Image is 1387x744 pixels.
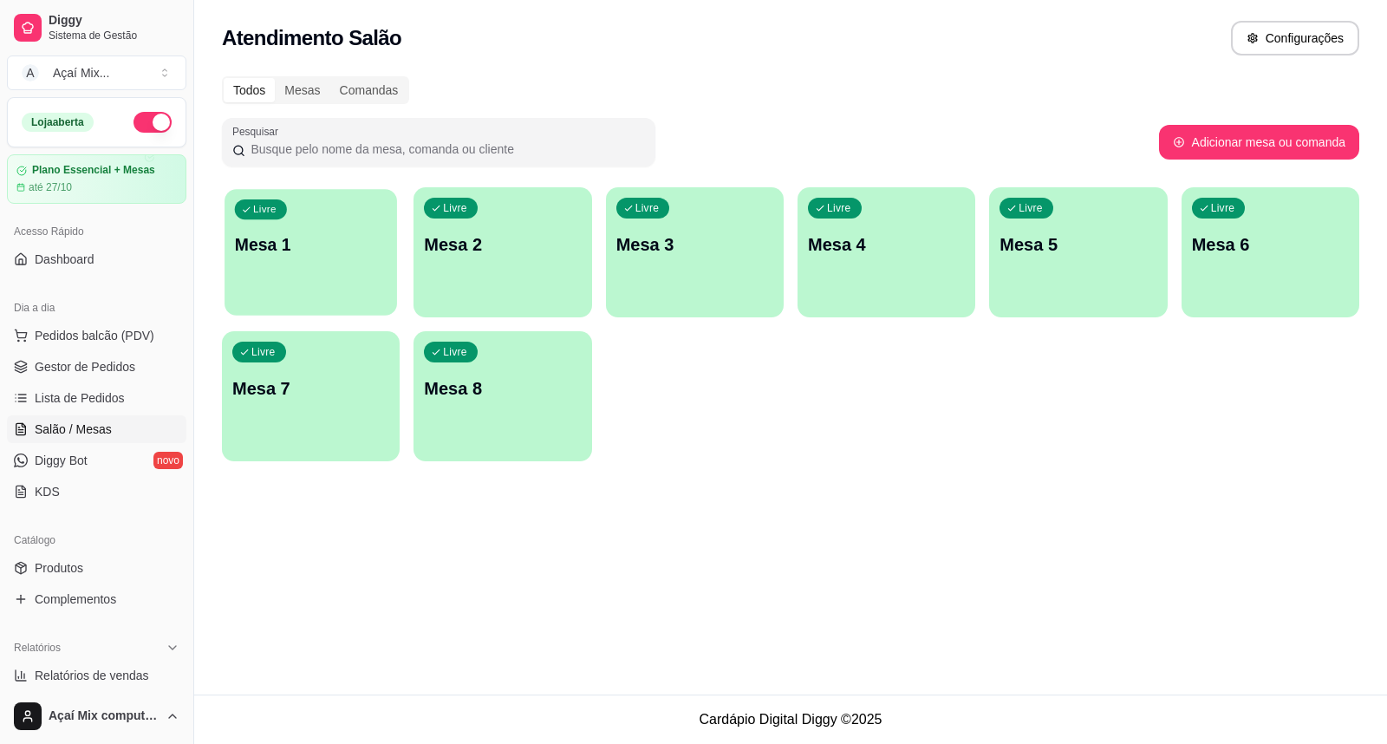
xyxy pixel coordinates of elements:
[7,695,186,737] button: Açaí Mix computador
[7,526,186,554] div: Catálogo
[7,384,186,412] a: Lista de Pedidos
[232,124,284,139] label: Pesquisar
[413,187,591,317] button: LivreMesa 2
[225,189,397,316] button: LivreMesa 1
[232,376,389,401] p: Mesa 7
[1192,232,1349,257] p: Mesa 6
[49,29,179,42] span: Sistema de Gestão
[14,641,61,655] span: Relatórios
[235,233,387,257] p: Mesa 1
[1182,187,1359,317] button: LivreMesa 6
[7,7,186,49] a: DiggySistema de Gestão
[616,232,773,257] p: Mesa 3
[49,13,179,29] span: Diggy
[7,218,186,245] div: Acesso Rápido
[251,345,276,359] p: Livre
[35,358,135,375] span: Gestor de Pedidos
[49,708,159,724] span: Açaí Mix computador
[222,331,400,461] button: LivreMesa 7
[35,667,149,684] span: Relatórios de vendas
[253,203,277,217] p: Livre
[194,695,1387,744] footer: Cardápio Digital Diggy © 2025
[29,180,72,194] article: até 27/10
[22,113,94,132] div: Loja aberta
[7,662,186,689] a: Relatórios de vendas
[7,415,186,443] a: Salão / Mesas
[32,164,155,177] article: Plano Essencial + Mesas
[35,559,83,577] span: Produtos
[606,187,784,317] button: LivreMesa 3
[798,187,975,317] button: LivreMesa 4
[635,201,660,215] p: Livre
[443,201,467,215] p: Livre
[7,294,186,322] div: Dia a dia
[35,327,154,344] span: Pedidos balcão (PDV)
[1211,201,1235,215] p: Livre
[245,140,645,158] input: Pesquisar
[7,585,186,613] a: Complementos
[35,421,112,438] span: Salão / Mesas
[22,64,39,82] span: A
[7,322,186,349] button: Pedidos balcão (PDV)
[224,78,275,102] div: Todos
[35,251,94,268] span: Dashboard
[330,78,408,102] div: Comandas
[7,447,186,474] a: Diggy Botnovo
[424,232,581,257] p: Mesa 2
[7,55,186,90] button: Select a team
[808,232,965,257] p: Mesa 4
[7,353,186,381] a: Gestor de Pedidos
[222,24,401,52] h2: Atendimento Salão
[413,331,591,461] button: LivreMesa 8
[1231,21,1359,55] button: Configurações
[35,483,60,500] span: KDS
[424,376,581,401] p: Mesa 8
[35,452,88,469] span: Diggy Bot
[989,187,1167,317] button: LivreMesa 5
[1019,201,1043,215] p: Livre
[7,478,186,506] a: KDS
[827,201,851,215] p: Livre
[1159,125,1359,160] button: Adicionar mesa ou comanda
[7,554,186,582] a: Produtos
[35,389,125,407] span: Lista de Pedidos
[443,345,467,359] p: Livre
[7,245,186,273] a: Dashboard
[35,591,116,608] span: Complementos
[133,112,172,133] button: Alterar Status
[7,154,186,204] a: Plano Essencial + Mesasaté 27/10
[1000,232,1156,257] p: Mesa 5
[53,64,109,82] div: Açaí Mix ...
[275,78,329,102] div: Mesas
